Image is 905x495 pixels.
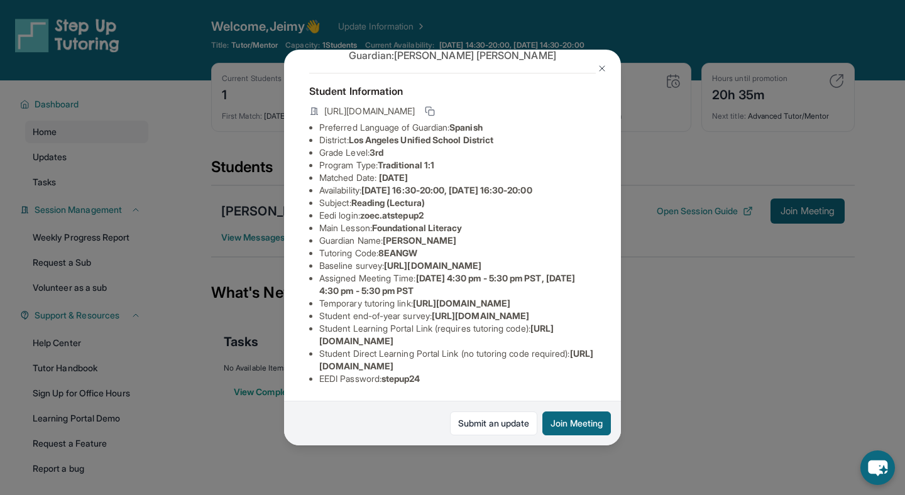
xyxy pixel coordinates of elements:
li: Student Direct Learning Portal Link (no tutoring code required) : [319,347,596,373]
li: Program Type: [319,159,596,171]
span: Los Angeles Unified School District [349,134,493,145]
span: Foundational Literacy [372,222,462,233]
li: Tutoring Code : [319,247,596,259]
li: Eedi login : [319,209,596,222]
span: Reading (Lectura) [351,197,425,208]
li: District: [319,134,596,146]
li: Student end-of-year survey : [319,310,596,322]
li: Assigned Meeting Time : [319,272,596,297]
li: Baseline survey : [319,259,596,272]
span: [URL][DOMAIN_NAME] [432,310,529,321]
li: Guardian Name : [319,234,596,247]
li: Student Learning Portal Link (requires tutoring code) : [319,322,596,347]
span: [DATE] [379,172,408,183]
span: [URL][DOMAIN_NAME] [324,105,415,117]
p: Guardian: [PERSON_NAME] [PERSON_NAME] [309,48,596,63]
span: stepup24 [381,373,420,384]
span: [URL][DOMAIN_NAME] [384,260,481,271]
h4: Student Information [309,84,596,99]
span: zoec.atstepup2 [360,210,424,220]
span: [URL][DOMAIN_NAME] [413,298,510,308]
li: Temporary tutoring link : [319,297,596,310]
img: Close Icon [597,63,607,73]
span: [DATE] 4:30 pm - 5:30 pm PST, [DATE] 4:30 pm - 5:30 pm PST [319,273,575,296]
button: Copy link [422,104,437,119]
span: Spanish [449,122,483,133]
span: 3rd [370,147,383,158]
li: Preferred Language of Guardian: [319,121,596,134]
button: Join Meeting [542,411,611,435]
span: 8EANGW [378,247,417,258]
span: [PERSON_NAME] [383,235,456,246]
li: Grade Level: [319,146,596,159]
li: Availability: [319,184,596,197]
li: Subject : [319,197,596,209]
li: Main Lesson : [319,222,596,234]
span: [DATE] 16:30-20:00, [DATE] 16:30-20:00 [361,185,532,195]
button: chat-button [860,450,895,485]
a: Submit an update [450,411,537,435]
li: EEDI Password : [319,373,596,385]
span: Traditional 1:1 [378,160,434,170]
li: Matched Date: [319,171,596,184]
